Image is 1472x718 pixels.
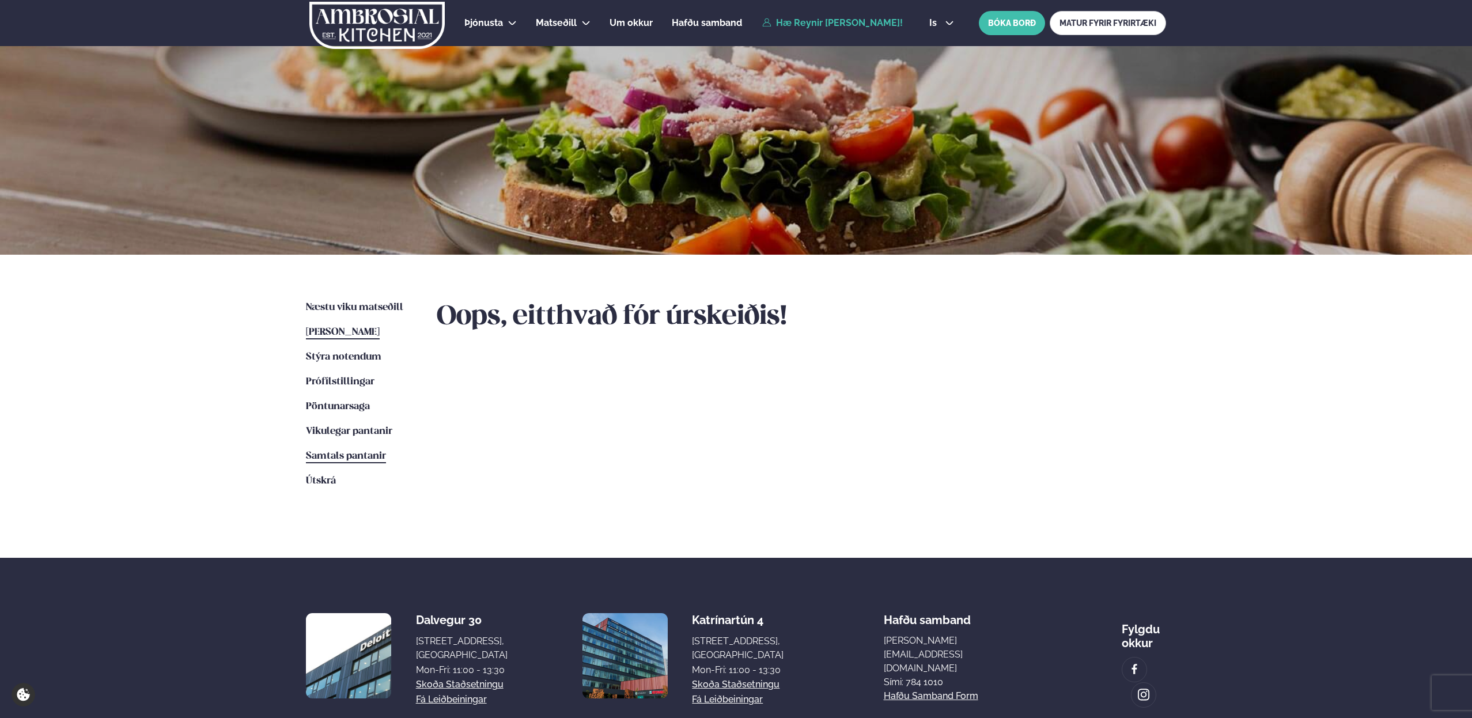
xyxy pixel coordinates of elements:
[306,451,386,461] span: Samtals pantanir
[416,613,508,627] div: Dalvegur 30
[464,17,503,28] span: Þjónusta
[884,634,1022,675] a: [PERSON_NAME][EMAIL_ADDRESS][DOMAIN_NAME]
[306,426,392,436] span: Vikulegar pantanir
[464,16,503,30] a: Þjónusta
[582,613,668,698] img: image alt
[416,693,487,706] a: Fá leiðbeiningar
[306,400,370,414] a: Pöntunarsaga
[306,474,336,488] a: Útskrá
[416,634,508,662] div: [STREET_ADDRESS], [GEOGRAPHIC_DATA]
[306,402,370,411] span: Pöntunarsaga
[692,663,784,677] div: Mon-Fri: 11:00 - 13:30
[306,301,403,315] a: Næstu viku matseðill
[979,11,1045,35] button: BÓKA BORÐ
[762,18,903,28] a: Hæ Reynir [PERSON_NAME]!
[692,678,779,691] a: Skoða staðsetningu
[306,377,374,387] span: Prófílstillingar
[672,16,742,30] a: Hafðu samband
[929,18,940,28] span: is
[884,675,1022,689] p: Sími: 784 1010
[610,16,653,30] a: Um okkur
[1122,613,1166,650] div: Fylgdu okkur
[1122,657,1146,682] a: image alt
[1050,11,1166,35] a: MATUR FYRIR FYRIRTÆKI
[306,449,386,463] a: Samtals pantanir
[692,634,784,662] div: [STREET_ADDRESS], [GEOGRAPHIC_DATA]
[672,17,742,28] span: Hafðu samband
[306,476,336,486] span: Útskrá
[536,17,577,28] span: Matseðill
[306,613,391,698] img: image alt
[306,352,381,362] span: Stýra notendum
[416,678,504,691] a: Skoða staðsetningu
[437,301,1166,333] h2: Oops, eitthvað fór úrskeiðis!
[1137,688,1150,701] img: image alt
[884,689,978,703] a: Hafðu samband form
[416,663,508,677] div: Mon-Fri: 11:00 - 13:30
[692,613,784,627] div: Katrínartún 4
[692,693,763,706] a: Fá leiðbeiningar
[536,16,577,30] a: Matseðill
[920,18,963,28] button: is
[308,2,446,49] img: logo
[1128,663,1141,676] img: image alt
[884,604,971,627] span: Hafðu samband
[12,683,35,706] a: Cookie settings
[306,375,374,389] a: Prófílstillingar
[306,303,403,312] span: Næstu viku matseðill
[306,425,392,439] a: Vikulegar pantanir
[306,326,380,339] a: [PERSON_NAME]
[306,327,380,337] span: [PERSON_NAME]
[306,350,381,364] a: Stýra notendum
[610,17,653,28] span: Um okkur
[1132,683,1156,707] a: image alt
